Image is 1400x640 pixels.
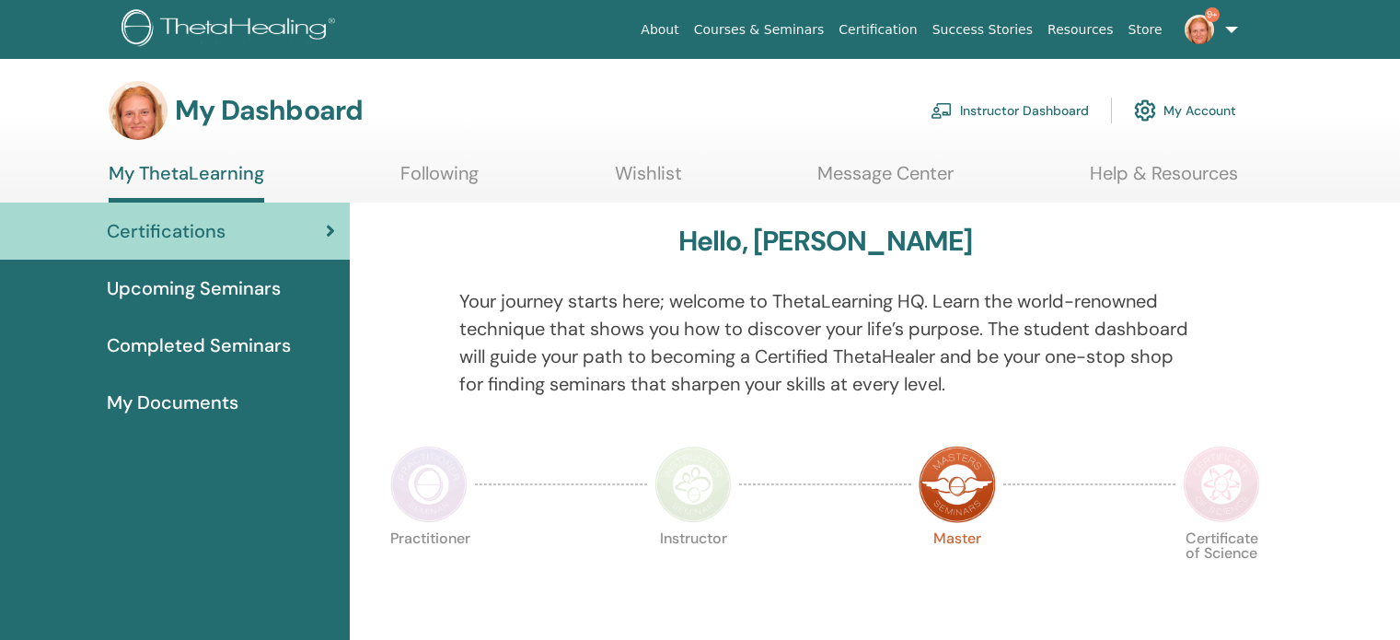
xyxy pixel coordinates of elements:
[615,162,682,198] a: Wishlist
[1183,531,1260,609] p: Certificate of Science
[931,90,1089,131] a: Instructor Dashboard
[109,162,264,203] a: My ThetaLearning
[107,217,226,245] span: Certifications
[633,13,686,47] a: About
[654,446,732,523] img: Instructor
[1121,13,1170,47] a: Store
[678,225,973,258] h3: Hello, [PERSON_NAME]
[107,332,291,359] span: Completed Seminars
[1205,7,1220,22] span: 9+
[400,162,479,198] a: Following
[121,9,341,51] img: logo.png
[109,81,168,140] img: default.jpg
[1134,95,1156,126] img: cog.svg
[925,13,1040,47] a: Success Stories
[817,162,954,198] a: Message Center
[107,274,281,302] span: Upcoming Seminars
[459,287,1192,398] p: Your journey starts here; welcome to ThetaLearning HQ. Learn the world-renowned technique that sh...
[390,531,468,609] p: Practitioner
[1090,162,1238,198] a: Help & Resources
[919,446,996,523] img: Master
[1183,446,1260,523] img: Certificate of Science
[1040,13,1121,47] a: Resources
[175,94,363,127] h3: My Dashboard
[687,13,832,47] a: Courses & Seminars
[1134,90,1236,131] a: My Account
[919,531,996,609] p: Master
[1185,15,1214,44] img: default.jpg
[931,102,953,119] img: chalkboard-teacher.svg
[831,13,924,47] a: Certification
[107,389,238,416] span: My Documents
[654,531,732,609] p: Instructor
[390,446,468,523] img: Practitioner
